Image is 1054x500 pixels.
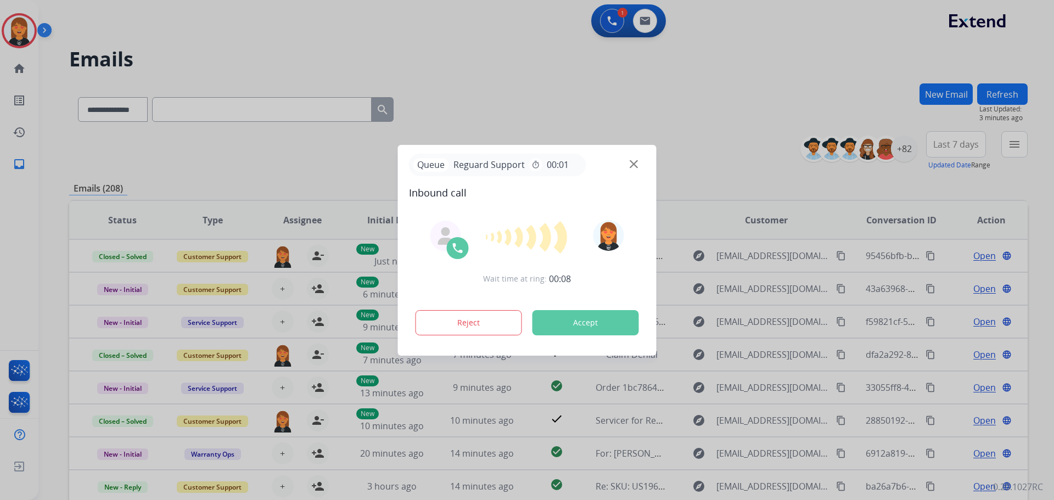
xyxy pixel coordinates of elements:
[437,227,455,245] img: agent-avatar
[451,241,464,255] img: call-icon
[449,158,529,171] span: Reguard Support
[413,158,449,172] p: Queue
[531,160,540,169] mat-icon: timer
[483,273,547,284] span: Wait time at ring:
[993,480,1043,493] p: 0.20.1027RC
[630,160,638,168] img: close-button
[549,272,571,285] span: 00:08
[547,158,569,171] span: 00:01
[532,310,639,335] button: Accept
[409,185,646,200] span: Inbound call
[593,220,624,251] img: avatar
[416,310,522,335] button: Reject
